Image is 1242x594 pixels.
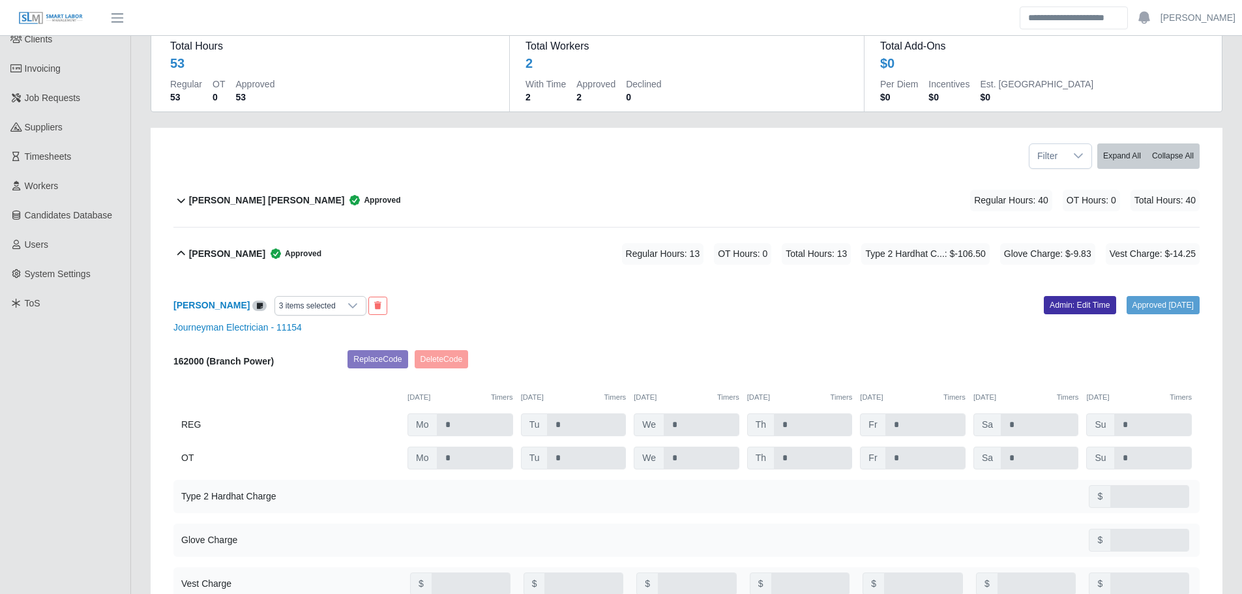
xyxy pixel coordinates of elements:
dt: Approved [235,78,274,91]
input: Search [1020,7,1128,29]
dt: Declined [626,78,661,91]
span: Filter [1029,144,1065,168]
button: [PERSON_NAME] [PERSON_NAME] Approved Regular Hours: 40 OT Hours: 0 Total Hours: 40 [173,174,1200,227]
span: Mo [407,447,437,469]
dd: 2 [576,91,615,104]
dd: 0 [213,91,225,104]
span: Tu [521,447,548,469]
span: $ [1089,529,1111,552]
span: Tu [521,413,548,436]
span: Glove Charge: $-9.83 [1000,243,1095,265]
button: Expand All [1097,143,1147,169]
a: Approved [DATE] [1127,296,1200,314]
span: Sa [973,413,1001,436]
div: [DATE] [860,392,966,403]
button: Timers [491,392,513,403]
button: Timers [604,392,626,403]
button: Timers [831,392,853,403]
span: Clients [25,34,53,44]
dt: OT [213,78,225,91]
b: [PERSON_NAME] [PERSON_NAME] [189,194,345,207]
dd: $0 [980,91,1093,104]
div: [DATE] [634,392,739,403]
span: Workers [25,181,59,191]
dd: 2 [525,91,566,104]
span: Total Hours: 13 [782,243,851,265]
button: [PERSON_NAME] Approved Regular Hours: 13 OT Hours: 0 Total Hours: 13 Type 2 Hardhat C...: $-106.5... [173,228,1200,280]
dd: 53 [170,91,202,104]
button: ReplaceCode [347,350,407,368]
dt: Est. [GEOGRAPHIC_DATA] [980,78,1093,91]
span: Type 2 Hardhat C...: $-106.50 [861,243,989,265]
button: DeleteCode [415,350,469,368]
button: Timers [1057,392,1079,403]
span: Mo [407,413,437,436]
div: Vest Charge [181,577,231,591]
div: Type 2 Hardhat Charge [181,490,276,503]
span: We [634,447,664,469]
dd: 53 [235,91,274,104]
span: Candidates Database [25,210,113,220]
dt: Total Hours [170,38,494,54]
span: Su [1086,413,1114,436]
a: [PERSON_NAME] [1161,11,1235,25]
span: $ [1089,485,1111,508]
button: End Worker & Remove from the Timesheet [368,297,387,315]
span: Approved [265,247,321,260]
div: $0 [880,54,895,72]
dt: Total Add-Ons [880,38,1203,54]
button: Timers [1170,392,1192,403]
dd: $0 [928,91,969,104]
span: Fr [860,447,885,469]
dt: Regular [170,78,202,91]
span: Th [747,413,775,436]
span: Vest Charge: $-14.25 [1106,243,1200,265]
a: Admin: Edit Time [1044,296,1116,314]
span: Regular Hours: 13 [622,243,704,265]
span: Su [1086,447,1114,469]
span: Sa [973,447,1001,469]
a: [PERSON_NAME] [173,300,250,310]
div: 3 items selected [275,297,340,315]
dt: With Time [525,78,566,91]
div: OT [181,447,400,469]
a: Journeyman Electrician - 11154 [173,322,302,333]
span: ToS [25,298,40,308]
dt: Approved [576,78,615,91]
span: Th [747,447,775,469]
img: SLM Logo [18,11,83,25]
div: REG [181,413,400,436]
button: Timers [717,392,739,403]
span: OT Hours: 0 [714,243,771,265]
span: We [634,413,664,436]
span: Suppliers [25,122,63,132]
span: Users [25,239,49,250]
span: Regular Hours: 40 [970,190,1052,211]
button: Collapse All [1146,143,1200,169]
div: [DATE] [407,392,513,403]
dd: 0 [626,91,661,104]
dt: Incentives [928,78,969,91]
span: Timesheets [25,151,72,162]
div: [DATE] [973,392,1079,403]
div: [DATE] [747,392,853,403]
dd: $0 [880,91,918,104]
span: Approved [344,194,400,207]
dt: Per Diem [880,78,918,91]
a: View/Edit Notes [252,300,267,310]
dt: Total Workers [525,38,848,54]
div: bulk actions [1097,143,1200,169]
div: [DATE] [1086,392,1192,403]
b: 162000 (Branch Power) [173,356,274,366]
span: OT Hours: 0 [1063,190,1120,211]
span: Fr [860,413,885,436]
div: Glove Charge [181,533,237,547]
span: Total Hours: 40 [1131,190,1200,211]
div: [DATE] [521,392,627,403]
div: 2 [525,54,533,72]
b: [PERSON_NAME] [189,247,265,261]
button: Timers [943,392,966,403]
div: 53 [170,54,185,72]
span: Job Requests [25,93,81,103]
